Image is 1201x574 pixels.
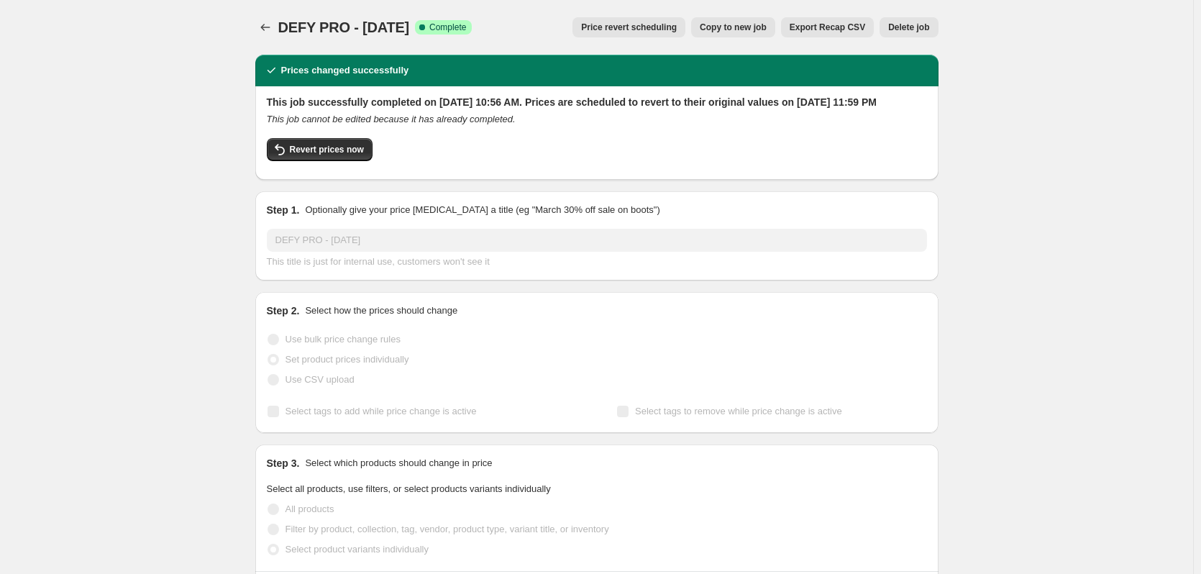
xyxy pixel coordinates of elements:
[278,19,410,35] span: DEFY PRO - [DATE]
[635,406,842,416] span: Select tags to remove while price change is active
[286,544,429,555] span: Select product variants individually
[267,256,490,267] span: This title is just for internal use, customers won't see it
[790,22,865,33] span: Export Recap CSV
[888,22,929,33] span: Delete job
[429,22,466,33] span: Complete
[572,17,685,37] button: Price revert scheduling
[286,334,401,345] span: Use bulk price change rules
[305,304,457,318] p: Select how the prices should change
[267,304,300,318] h2: Step 2.
[267,138,373,161] button: Revert prices now
[700,22,767,33] span: Copy to new job
[581,22,677,33] span: Price revert scheduling
[286,524,609,534] span: Filter by product, collection, tag, vendor, product type, variant title, or inventory
[267,456,300,470] h2: Step 3.
[290,144,364,155] span: Revert prices now
[267,229,927,252] input: 30% off holiday sale
[305,203,659,217] p: Optionally give your price [MEDICAL_DATA] a title (eg "March 30% off sale on boots")
[880,17,938,37] button: Delete job
[286,354,409,365] span: Set product prices individually
[305,456,492,470] p: Select which products should change in price
[255,17,275,37] button: Price change jobs
[267,203,300,217] h2: Step 1.
[281,63,409,78] h2: Prices changed successfully
[781,17,874,37] button: Export Recap CSV
[286,406,477,416] span: Select tags to add while price change is active
[691,17,775,37] button: Copy to new job
[267,483,551,494] span: Select all products, use filters, or select products variants individually
[267,95,927,109] h2: This job successfully completed on [DATE] 10:56 AM. Prices are scheduled to revert to their origi...
[286,504,334,514] span: All products
[286,374,355,385] span: Use CSV upload
[267,114,516,124] i: This job cannot be edited because it has already completed.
